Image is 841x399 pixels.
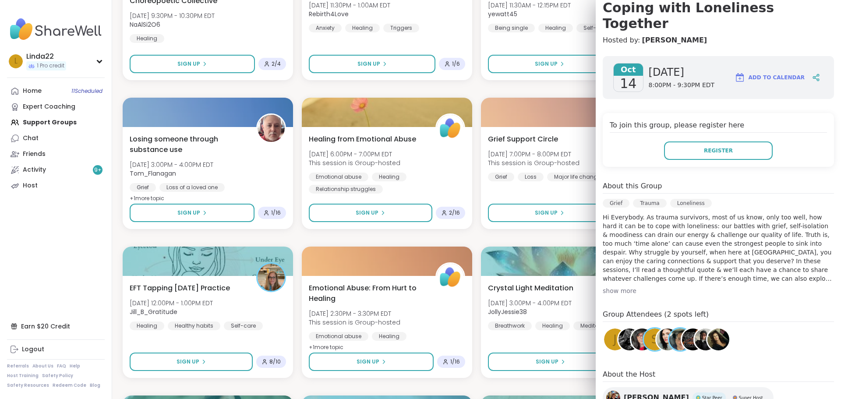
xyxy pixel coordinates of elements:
[610,120,827,133] h4: To join this group, please register here
[731,67,809,88] button: Add to Calendar
[130,134,247,155] span: Losing someone through substance use
[7,162,105,178] a: Activity9+
[649,65,715,79] span: [DATE]
[488,299,572,307] span: [DATE] 3:00PM - 4:00PM EDT
[437,264,464,291] img: ShareWell
[309,159,400,167] span: This session is Group-hosted
[177,358,199,366] span: Sign Up
[7,363,29,369] a: Referrals
[538,24,573,32] div: Healing
[309,318,400,327] span: This session is Group-hosted
[488,353,613,371] button: Sign Up
[309,55,435,73] button: Sign Up
[7,99,105,115] a: Expert Coaching
[258,115,285,142] img: Tom_Flanagan
[7,342,105,357] a: Logout
[130,283,230,293] span: EFT Tapping [DATE] Practice
[23,87,42,95] div: Home
[664,141,773,160] button: Register
[94,166,102,174] span: 9 +
[168,321,220,330] div: Healthy habits
[695,328,717,350] img: CsynAKAcynthia
[130,353,253,371] button: Sign Up
[618,328,640,350] img: Alan_N
[707,328,729,350] img: bakerinthehouse79
[130,160,213,169] span: [DATE] 3:00PM - 4:00PM EDT
[535,321,570,330] div: Healing
[7,318,105,334] div: Earn $20 Credit
[655,327,680,352] a: Natalie83
[23,134,39,143] div: Chat
[576,24,615,32] div: Self-care
[449,209,460,216] span: 2 / 16
[488,24,535,32] div: Being single
[269,358,281,365] span: 8 / 10
[309,173,368,181] div: Emotional abuse
[630,327,654,352] a: HeatherT
[14,56,18,67] span: L
[488,307,527,316] b: JollyJessie38
[7,146,105,162] a: Friends
[309,332,368,341] div: Emotional abuse
[603,213,834,283] p: Hi Everybody. As trauma survivors, most of us know, only too well, how hard it can be to cope wit...
[668,327,693,352] a: tomyr95
[177,60,200,68] span: Sign Up
[670,199,712,208] div: Loneliness
[488,150,580,159] span: [DATE] 7:00PM - 8:00PM EDT
[735,72,745,83] img: ShareWell Logomark
[130,299,213,307] span: [DATE] 12:00PM - 1:00PM EDT
[309,150,400,159] span: [DATE] 6:00PM - 7:00PM EDT
[488,283,573,293] span: Crystal Light Meditation
[57,363,66,369] a: FAQ
[603,286,834,295] div: show more
[657,328,678,350] img: Natalie83
[452,60,460,67] span: 1 / 6
[309,134,416,145] span: Healing from Emotional Abuse
[130,307,177,316] b: Jill_B_Gratitude
[309,353,434,371] button: Sign Up
[309,1,390,10] span: [DATE] 11:30PM - 1:00AM EDT
[450,358,460,365] span: 1 / 16
[345,24,380,32] div: Healing
[693,327,718,352] a: CsynAKAcynthia
[603,309,834,322] h4: Group Attendees (2 spots left)
[651,331,659,348] span: S
[488,1,571,10] span: [DATE] 11:30AM - 12:15PM EDT
[7,14,105,45] img: ShareWell Nav Logo
[682,328,704,350] img: KeidaTruth
[357,358,379,366] span: Sign Up
[488,321,532,330] div: Breathwork
[309,309,400,318] span: [DATE] 2:30PM - 3:30PM EDT
[7,382,49,388] a: Safety Resources
[437,115,464,142] img: ShareWell
[488,55,611,73] button: Sign Up
[177,209,200,217] span: Sign Up
[617,327,642,352] a: Alan_N
[547,173,611,181] div: Major life changes
[669,328,691,350] img: tomyr95
[309,24,342,32] div: Anxiety
[130,321,164,330] div: Healing
[356,209,378,217] span: Sign Up
[704,147,733,155] span: Register
[603,199,629,208] div: Grief
[518,173,544,181] div: Loss
[535,60,558,68] span: Sign Up
[488,159,580,167] span: This session is Group-hosted
[603,35,834,46] h4: Hosted by:
[309,185,383,194] div: Relationship struggles
[613,331,617,348] span: J
[70,363,80,369] a: Help
[53,382,86,388] a: Redeem Code
[7,178,105,194] a: Host
[130,204,254,222] button: Sign Up
[22,345,44,354] div: Logout
[130,169,176,178] b: Tom_Flanagan
[7,131,105,146] a: Chat
[130,183,156,192] div: Grief
[603,327,627,352] a: J
[258,264,285,291] img: Jill_B_Gratitude
[603,369,834,382] h4: About the Host
[130,20,160,29] b: NaAlSi2O6
[614,64,643,76] span: Oct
